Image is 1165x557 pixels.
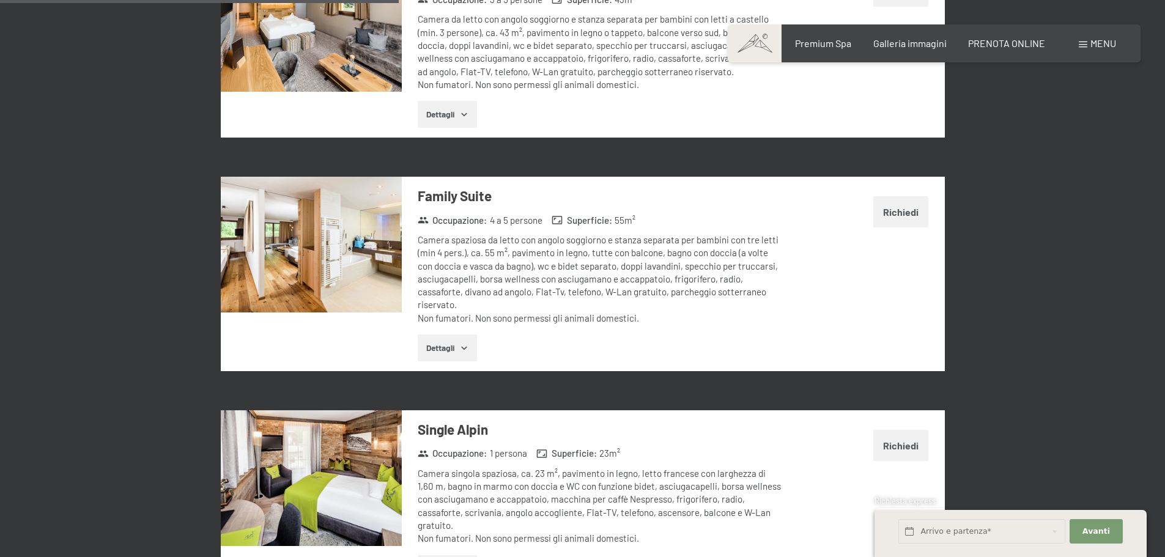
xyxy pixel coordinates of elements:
span: Avanti [1082,526,1110,537]
button: Richiedi [873,196,928,227]
button: Dettagli [418,334,477,361]
img: mss_renderimg.php [221,410,402,546]
span: Richiesta express [875,496,936,506]
div: Camera spaziosa da letto con angolo soggiorno e stanza separata per bambini con tre letti (min 4 ... [418,234,782,325]
span: 1 persona [490,447,527,460]
strong: Superficie : [536,447,597,460]
img: mss_renderimg.php [221,177,402,312]
span: 23 m² [599,447,620,460]
span: 55 m² [615,214,635,227]
a: Premium Spa [795,37,851,49]
button: Dettagli [418,101,477,128]
span: 4 a 5 persone [490,214,542,227]
strong: Occupazione : [418,214,487,227]
a: PRENOTA ONLINE [968,37,1045,49]
h3: Single Alpin [418,420,782,439]
strong: Occupazione : [418,447,487,460]
button: Avanti [1070,519,1122,544]
h3: Family Suite [418,186,782,205]
div: Camera da letto con angolo soggiorno e stanza separata per bambini con letti a castello (min. 3 p... [418,13,782,91]
strong: Superficie : [552,214,612,227]
span: Menu [1090,37,1116,49]
a: Galleria immagini [873,37,947,49]
button: Richiedi [873,430,928,461]
div: Camera singola spaziosa, ca. 23 m², pavimento in legno, letto francese con larghezza di 1,60 m, b... [418,467,782,545]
